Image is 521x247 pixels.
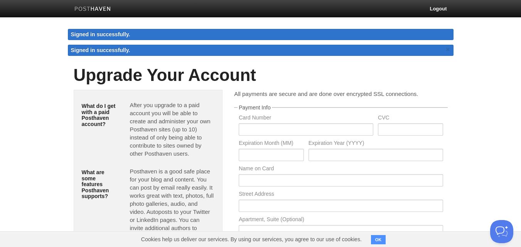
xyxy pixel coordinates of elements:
[68,29,454,40] div: Signed in successfully.
[82,170,118,199] h5: What are some features Posthaven supports?
[130,101,214,158] p: After you upgrade to a paid account you will be able to create and administer your own Posthaven ...
[234,90,447,98] p: All payments are secure and are done over encrypted SSL connections.
[378,115,443,122] label: CVC
[238,105,272,110] legend: Payment Info
[239,217,443,224] label: Apartment, Suite (Optional)
[74,66,448,84] h1: Upgrade Your Account
[71,47,130,53] span: Signed in successfully.
[133,232,369,247] span: Cookies help us deliver our services. By using our services, you agree to our use of cookies.
[239,115,373,122] label: Card Number
[82,103,118,127] h5: What do I get with a paid Posthaven account?
[371,235,386,244] button: OK
[239,191,443,198] label: Street Address
[490,220,513,243] iframe: Help Scout Beacon - Open
[239,140,303,148] label: Expiration Month (MM)
[74,7,111,12] img: Posthaven-bar
[445,45,452,54] a: ×
[309,140,443,148] label: Expiration Year (YYYY)
[239,166,443,173] label: Name on Card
